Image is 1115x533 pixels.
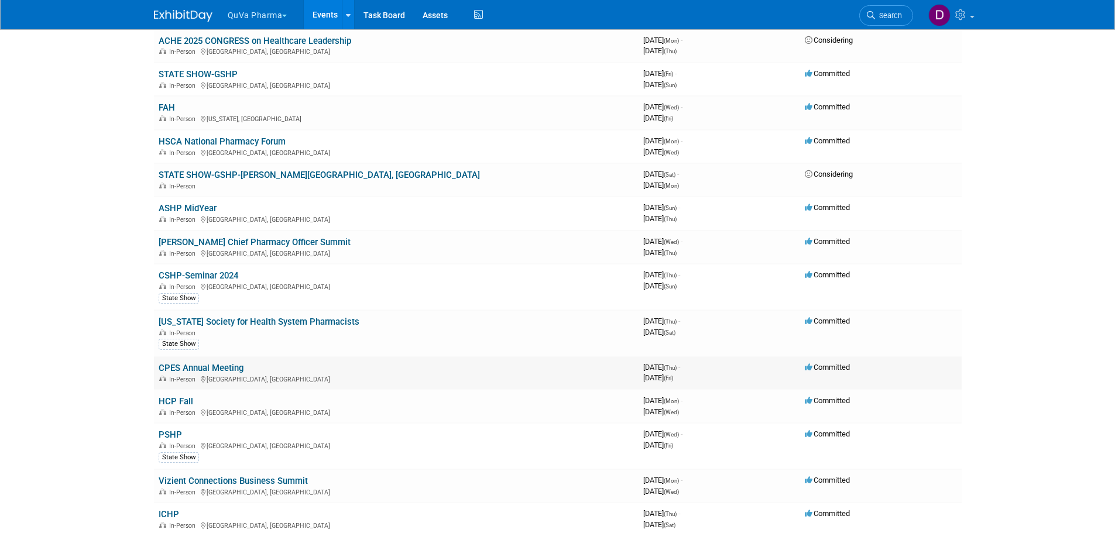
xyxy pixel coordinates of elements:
img: In-Person Event [159,115,166,121]
div: State Show [159,339,199,349]
span: Considering [805,36,853,44]
span: In-Person [169,48,199,56]
span: In-Person [169,522,199,529]
span: In-Person [169,216,199,223]
a: PSHP [159,429,182,440]
span: (Mon) [664,183,679,189]
span: Committed [805,136,850,145]
span: [DATE] [643,363,680,372]
a: HSCA National Pharmacy Forum [159,136,286,147]
span: (Thu) [664,216,677,222]
span: [DATE] [643,114,673,122]
span: (Wed) [664,104,679,111]
div: [GEOGRAPHIC_DATA], [GEOGRAPHIC_DATA] [159,374,634,383]
span: [DATE] [643,281,677,290]
span: (Wed) [664,149,679,156]
a: [US_STATE] Society for Health System Pharmacists [159,317,359,327]
span: [DATE] [643,237,682,246]
span: (Mon) [664,37,679,44]
div: [US_STATE], [GEOGRAPHIC_DATA] [159,114,634,123]
a: STATE SHOW-GSHP-[PERSON_NAME][GEOGRAPHIC_DATA], [GEOGRAPHIC_DATA] [159,170,480,180]
span: [DATE] [643,270,680,279]
span: - [681,476,682,484]
a: CSHP-Seminar 2024 [159,270,238,281]
span: (Thu) [664,511,677,517]
span: [DATE] [643,441,673,449]
img: In-Person Event [159,149,166,155]
span: (Sat) [664,522,675,528]
img: In-Person Event [159,489,166,494]
span: [DATE] [643,373,673,382]
span: [DATE] [643,328,675,336]
span: In-Person [169,82,199,90]
span: In-Person [169,376,199,383]
span: [DATE] [643,317,680,325]
span: (Wed) [664,239,679,245]
span: - [681,429,682,438]
a: [PERSON_NAME] Chief Pharmacy Officer Summit [159,237,351,247]
span: (Sun) [664,283,677,290]
span: In-Person [169,329,199,337]
span: (Mon) [664,138,679,145]
span: [DATE] [643,46,677,55]
span: Committed [805,102,850,111]
span: [DATE] [643,147,679,156]
img: In-Person Event [159,250,166,256]
span: [DATE] [643,429,682,438]
span: - [681,396,682,405]
span: (Sat) [664,171,675,178]
span: [DATE] [643,102,682,111]
span: [DATE] [643,36,682,44]
img: In-Person Event [159,283,166,289]
span: (Fri) [664,115,673,122]
span: (Sun) [664,82,677,88]
span: [DATE] [643,214,677,223]
div: [GEOGRAPHIC_DATA], [GEOGRAPHIC_DATA] [159,281,634,291]
a: HCP Fall [159,396,193,407]
a: Search [859,5,913,26]
span: - [677,170,679,178]
span: (Thu) [664,250,677,256]
span: - [681,36,682,44]
span: [DATE] [643,136,682,145]
span: (Mon) [664,398,679,404]
span: [DATE] [643,69,677,78]
span: - [681,102,682,111]
span: [DATE] [643,203,680,212]
span: (Mon) [664,477,679,484]
img: In-Person Event [159,442,166,448]
span: Committed [805,396,850,405]
span: (Sat) [664,329,675,336]
span: [DATE] [643,487,679,496]
div: [GEOGRAPHIC_DATA], [GEOGRAPHIC_DATA] [159,147,634,157]
span: [DATE] [643,80,677,89]
div: [GEOGRAPHIC_DATA], [GEOGRAPHIC_DATA] [159,520,634,529]
div: State Show [159,452,199,463]
a: ACHE 2025 CONGRESS on Healthcare Leadership [159,36,351,46]
a: ICHP [159,509,179,520]
span: (Fri) [664,71,673,77]
span: [DATE] [643,181,679,190]
div: [GEOGRAPHIC_DATA], [GEOGRAPHIC_DATA] [159,80,634,90]
span: Committed [805,69,850,78]
span: (Wed) [664,489,679,495]
span: - [678,317,680,325]
span: [DATE] [643,407,679,416]
span: [DATE] [643,476,682,484]
a: FAH [159,102,175,113]
span: In-Person [169,409,199,417]
span: Committed [805,429,850,438]
span: (Sun) [664,205,677,211]
div: [GEOGRAPHIC_DATA], [GEOGRAPHIC_DATA] [159,487,634,496]
span: Committed [805,203,850,212]
span: In-Person [169,115,199,123]
div: [GEOGRAPHIC_DATA], [GEOGRAPHIC_DATA] [159,407,634,417]
span: - [675,69,677,78]
span: (Fri) [664,442,673,449]
div: [GEOGRAPHIC_DATA], [GEOGRAPHIC_DATA] [159,214,634,223]
a: CPES Annual Meeting [159,363,243,373]
span: [DATE] [643,396,682,405]
span: - [678,270,680,279]
span: Search [875,11,902,20]
span: In-Person [169,489,199,496]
